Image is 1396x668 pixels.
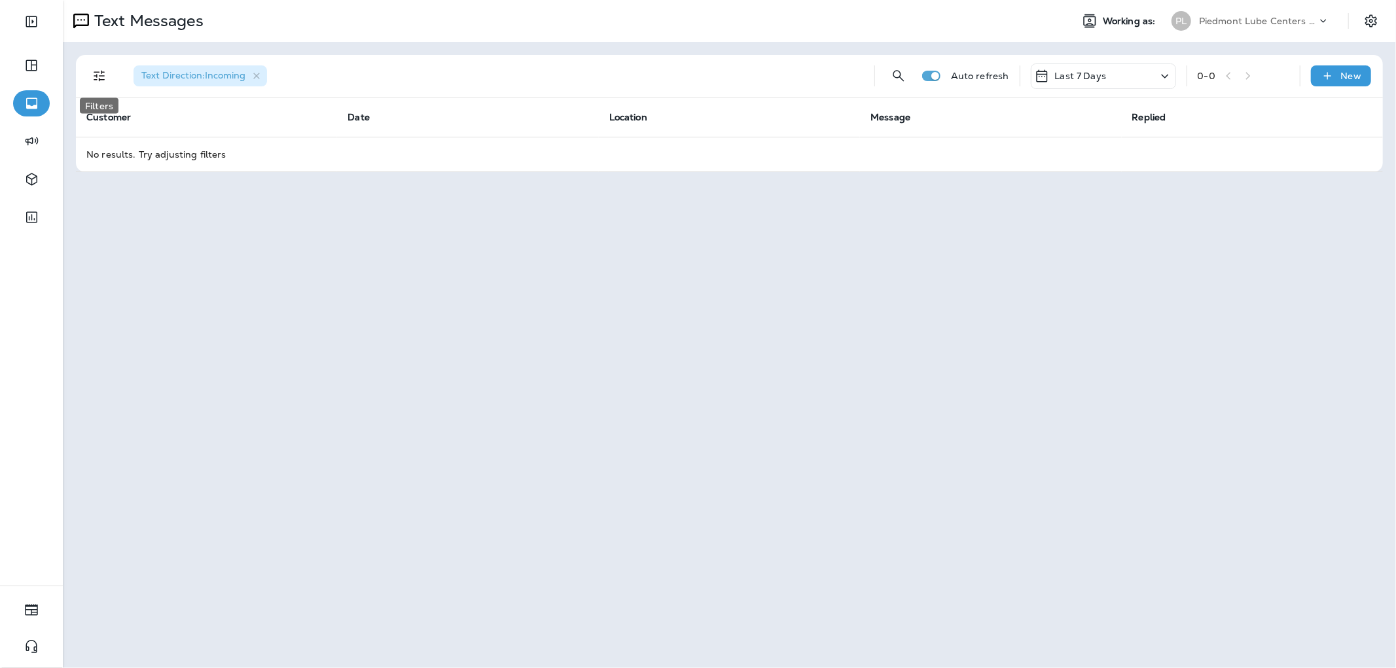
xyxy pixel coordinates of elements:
span: Working as: [1103,16,1158,27]
div: 0 - 0 [1198,71,1215,81]
span: Customer [86,111,131,123]
p: New [1341,71,1361,81]
span: Location [609,111,647,123]
span: Text Direction : Incoming [141,69,245,81]
span: Message [870,111,910,123]
td: No results. Try adjusting filters [76,137,1383,171]
button: Filters [86,63,113,89]
p: Auto refresh [951,71,1009,81]
p: Piedmont Lube Centers LLC [1199,16,1317,26]
div: PL [1172,11,1191,31]
div: Filters [80,98,118,114]
p: Last 7 Days [1055,71,1107,81]
p: Text Messages [89,11,204,31]
button: Expand Sidebar [13,9,50,35]
button: Settings [1359,9,1383,33]
span: Replied [1132,111,1166,123]
button: Search Messages [886,63,912,89]
span: Date [348,111,370,123]
div: Text Direction:Incoming [134,65,267,86]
